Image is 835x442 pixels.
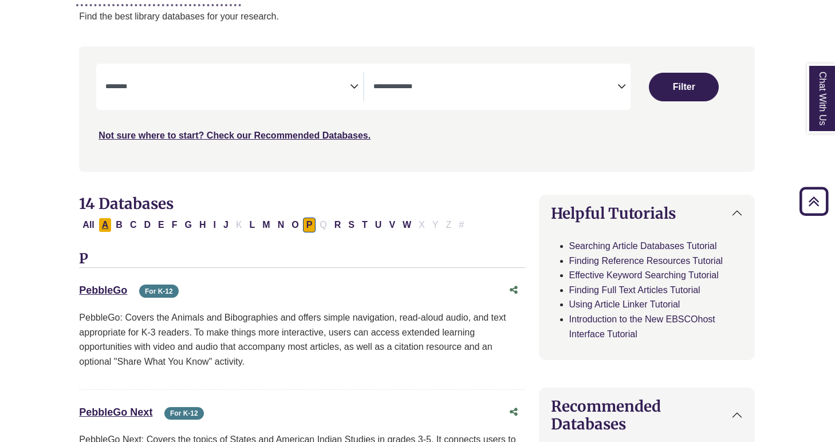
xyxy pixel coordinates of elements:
[79,9,754,24] p: Find the best library databases for your research.
[139,285,179,298] span: For K-12
[259,218,273,232] button: Filter Results M
[649,73,719,101] button: Submit for Search Results
[127,218,140,232] button: Filter Results C
[79,219,468,229] div: Alpha-list to filter by first letter of database name
[210,218,219,232] button: Filter Results I
[795,194,832,209] a: Back to Top
[502,279,525,301] button: Share this database
[112,218,126,232] button: Filter Results B
[274,218,288,232] button: Filter Results N
[385,218,399,232] button: Filter Results V
[246,218,259,232] button: Filter Results L
[539,195,754,231] button: Helpful Tutorials
[196,218,210,232] button: Filter Results H
[331,218,345,232] button: Filter Results R
[303,218,316,232] button: Filter Results P
[373,83,617,92] textarea: Search
[79,407,152,418] a: PebbleGo Next
[168,218,181,232] button: Filter Results F
[569,299,680,309] a: Using Article Linker Tutorial
[359,218,371,232] button: Filter Results T
[99,218,112,232] button: Filter Results A
[569,285,700,295] a: Finding Full Text Articles Tutorial
[569,270,719,280] a: Effective Keyword Searching Tutorial
[220,218,232,232] button: Filter Results J
[79,194,174,213] span: 14 Databases
[79,251,525,268] h3: P
[79,218,97,232] button: All
[569,241,717,251] a: Searching Article Databases Tutorial
[164,407,204,420] span: For K-12
[539,388,754,442] button: Recommended Databases
[182,218,195,232] button: Filter Results G
[502,401,525,423] button: Share this database
[155,218,168,232] button: Filter Results E
[345,218,358,232] button: Filter Results S
[79,310,525,369] p: PebbleGo: Covers the Animals and Bibographies and offers simple navigation, read-aloud audio, and...
[569,314,715,339] a: Introduction to the New EBSCOhost Interface Tutorial
[140,218,154,232] button: Filter Results D
[288,218,302,232] button: Filter Results O
[105,83,349,92] textarea: Search
[99,131,371,140] a: Not sure where to start? Check our Recommended Databases.
[372,218,385,232] button: Filter Results U
[399,218,415,232] button: Filter Results W
[79,285,127,296] a: PebbleGo
[79,46,754,171] nav: Search filters
[569,256,723,266] a: Finding Reference Resources Tutorial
